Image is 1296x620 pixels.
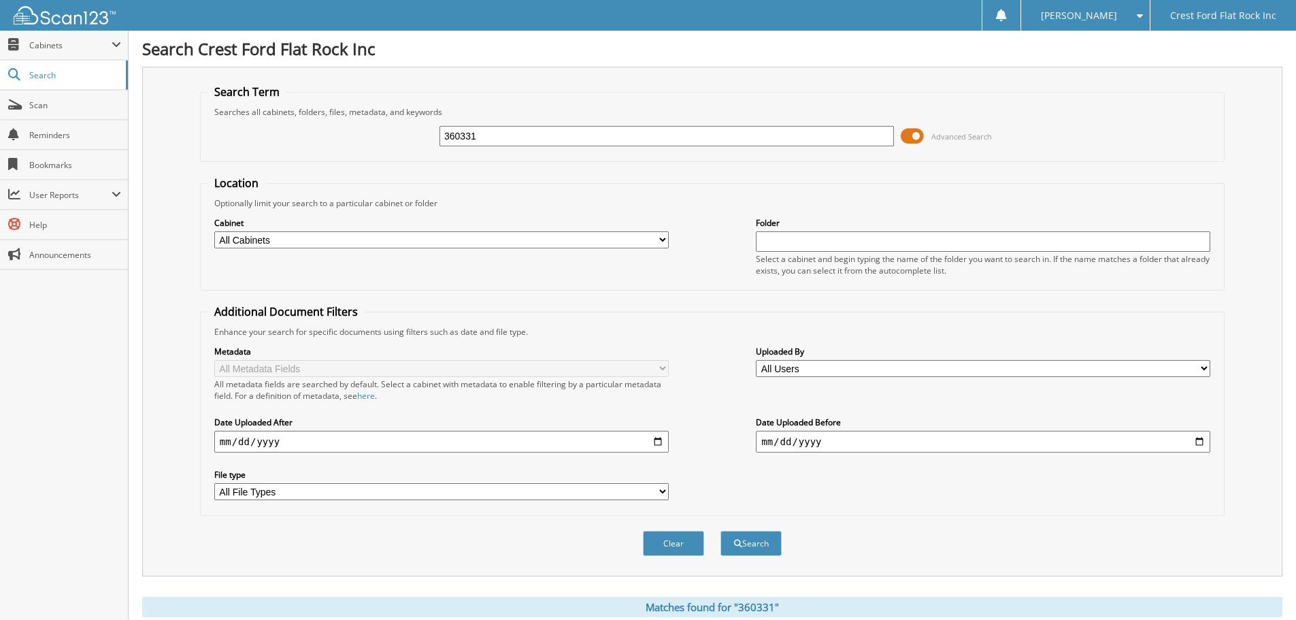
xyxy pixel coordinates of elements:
[214,346,669,357] label: Metadata
[214,378,669,402] div: All metadata fields are searched by default. Select a cabinet with metadata to enable filtering b...
[214,417,669,428] label: Date Uploaded After
[207,304,365,319] legend: Additional Document Filters
[357,390,375,402] a: here
[756,346,1210,357] label: Uploaded By
[756,253,1210,276] div: Select a cabinet and begin typing the name of the folder you want to search in. If the name match...
[214,431,669,453] input: start
[142,37,1282,60] h1: Search Crest Ford Flat Rock Inc
[142,597,1282,617] div: Matches found for "360331"
[756,431,1210,453] input: end
[207,106,1217,118] div: Searches all cabinets, folders, files, metadata, and keywords
[756,417,1210,428] label: Date Uploaded Before
[1170,12,1276,20] span: Crest Ford Flat Rock Inc
[643,531,704,556] button: Clear
[29,159,121,171] span: Bookmarks
[1041,12,1117,20] span: [PERSON_NAME]
[29,249,121,261] span: Announcements
[29,189,112,201] span: User Reports
[29,39,112,51] span: Cabinets
[29,99,121,111] span: Scan
[756,217,1210,229] label: Folder
[207,84,286,99] legend: Search Term
[29,129,121,141] span: Reminders
[207,176,265,191] legend: Location
[14,6,116,25] img: scan123-logo-white.svg
[214,217,669,229] label: Cabinet
[720,531,782,556] button: Search
[931,131,992,142] span: Advanced Search
[207,326,1217,338] div: Enhance your search for specific documents using filters such as date and file type.
[214,469,669,480] label: File type
[29,219,121,231] span: Help
[29,69,119,81] span: Search
[207,197,1217,209] div: Optionally limit your search to a particular cabinet or folder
